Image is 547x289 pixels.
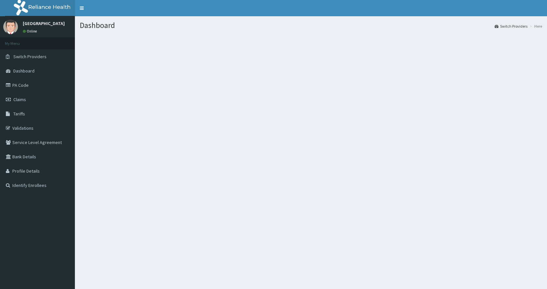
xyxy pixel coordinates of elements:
[23,29,38,33] a: Online
[13,97,26,102] span: Claims
[528,23,542,29] li: Here
[13,68,35,74] span: Dashboard
[3,20,18,34] img: User Image
[80,21,542,30] h1: Dashboard
[13,54,47,59] span: Switch Providers
[495,23,527,29] a: Switch Providers
[13,111,25,117] span: Tariffs
[23,21,65,26] p: [GEOGRAPHIC_DATA]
